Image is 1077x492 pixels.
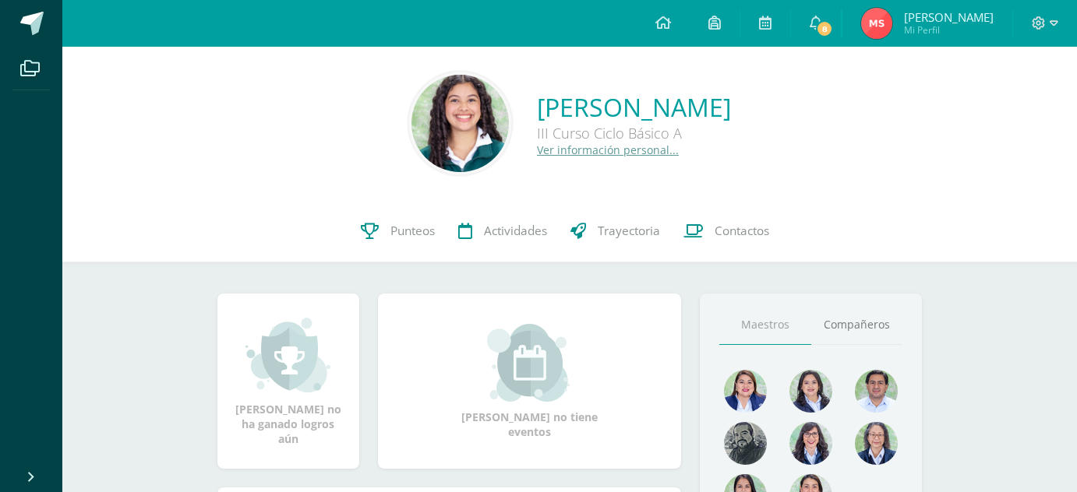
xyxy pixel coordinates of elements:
a: Compañeros [811,305,903,345]
img: 135afc2e3c36cc19cf7f4a6ffd4441d1.png [724,370,767,413]
span: 8 [816,20,833,37]
img: achievement_small.png [245,316,330,394]
span: Actividades [484,223,547,239]
div: III Curso Ciclo Básico A [537,124,731,142]
a: [PERSON_NAME] [537,90,731,124]
a: Punteos [349,200,447,262]
a: Ver información personal... [537,142,679,157]
div: [PERSON_NAME] no ha ganado logros aún [233,316,344,446]
div: [PERSON_NAME] no tiene eventos [451,324,607,439]
img: 45e5189d4be9c73150df86acb3c68ab9.png [789,370,832,413]
img: 93c16075707a398c360377cf3c01ecdc.png [411,75,509,172]
span: Contactos [715,223,769,239]
img: 1e7bfa517bf798cc96a9d855bf172288.png [855,370,898,413]
span: Punteos [390,223,435,239]
img: 4179e05c207095638826b52d0d6e7b97.png [724,422,767,465]
span: Mi Perfil [904,23,994,37]
a: Contactos [672,200,781,262]
img: 68491b968eaf45af92dd3338bd9092c6.png [855,422,898,465]
img: b1da893d1b21f2b9f45fcdf5240f8abd.png [789,422,832,465]
img: event_small.png [487,324,572,402]
a: Actividades [447,200,559,262]
span: Trayectoria [598,223,660,239]
a: Trayectoria [559,200,672,262]
span: [PERSON_NAME] [904,9,994,25]
img: fb703a472bdb86d4ae91402b7cff009e.png [861,8,892,39]
a: Maestros [719,305,811,345]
